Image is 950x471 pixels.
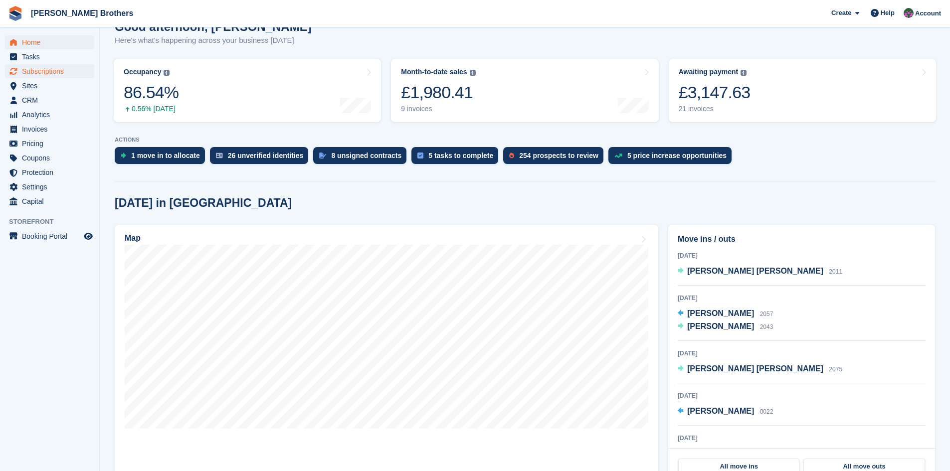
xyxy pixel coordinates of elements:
[22,64,82,78] span: Subscriptions
[401,105,475,113] div: 9 invoices
[417,153,423,158] img: task-75834270c22a3079a89374b754ae025e5fb1db73e45f91037f5363f120a921f8.svg
[687,407,754,415] span: [PERSON_NAME]
[687,267,823,275] span: [PERSON_NAME] [PERSON_NAME]
[678,233,926,245] h2: Move ins / outs
[9,217,99,227] span: Storefront
[22,93,82,107] span: CRM
[331,152,401,159] div: 8 unsigned contracts
[627,152,727,159] div: 5 price increase opportunities
[22,151,82,165] span: Coupons
[678,320,773,333] a: [PERSON_NAME] 2043
[760,408,773,415] span: 0022
[679,105,751,113] div: 21 invoices
[669,59,936,122] a: Awaiting payment £3,147.63 21 invoices
[411,147,503,169] a: 5 tasks to complete
[679,68,739,76] div: Awaiting payment
[679,82,751,103] div: £3,147.63
[115,137,935,143] p: ACTIONS
[678,265,842,278] a: [PERSON_NAME] [PERSON_NAME] 2011
[124,105,179,113] div: 0.56% [DATE]
[470,70,476,76] img: icon-info-grey-7440780725fd019a000dd9b08b2336e03edf1995a4989e88bcd33f0948082b44.svg
[5,122,94,136] a: menu
[829,366,842,373] span: 2075
[5,165,94,179] a: menu
[124,68,161,76] div: Occupancy
[678,349,926,358] div: [DATE]
[687,322,754,330] span: [PERSON_NAME]
[5,50,94,64] a: menu
[228,152,304,159] div: 26 unverified identities
[5,151,94,165] a: menu
[5,64,94,78] a: menu
[391,59,658,122] a: Month-to-date sales £1,980.41 9 invoices
[678,251,926,260] div: [DATE]
[5,180,94,194] a: menu
[22,108,82,122] span: Analytics
[210,147,314,169] a: 26 unverified identities
[760,323,773,330] span: 2043
[82,230,94,242] a: Preview store
[5,137,94,151] a: menu
[22,229,82,243] span: Booking Portal
[881,8,895,18] span: Help
[829,268,842,275] span: 2011
[608,147,737,169] a: 5 price increase opportunities
[164,70,170,76] img: icon-info-grey-7440780725fd019a000dd9b08b2336e03edf1995a4989e88bcd33f0948082b44.svg
[678,391,926,400] div: [DATE]
[22,137,82,151] span: Pricing
[22,165,82,179] span: Protection
[124,82,179,103] div: 86.54%
[5,229,94,243] a: menu
[319,153,326,158] img: contract_signature_icon-13c848040528278c33f63329250d36e43548de30e8caae1d1a13099fd9432cc5.svg
[678,434,926,443] div: [DATE]
[22,79,82,93] span: Sites
[915,8,941,18] span: Account
[22,194,82,208] span: Capital
[5,108,94,122] a: menu
[27,5,137,21] a: [PERSON_NAME] Brothers
[5,79,94,93] a: menu
[509,153,514,158] img: prospect-51fa495bee0391a8d652442698ab0144808aea92771e9ea1ae160a38d050c398.svg
[8,6,23,21] img: stora-icon-8386f47178a22dfd0bd8f6a31ec36ba5ce8667c1dd55bd0f319d3a0aa187defe.svg
[5,93,94,107] a: menu
[678,308,773,320] a: [PERSON_NAME] 2057
[831,8,851,18] span: Create
[22,122,82,136] span: Invoices
[115,35,312,46] p: Here's what's happening across your business [DATE]
[115,147,210,169] a: 1 move in to allocate
[687,364,823,373] span: [PERSON_NAME] [PERSON_NAME]
[22,50,82,64] span: Tasks
[5,35,94,49] a: menu
[904,8,914,18] img: Nick Wright
[678,363,842,376] a: [PERSON_NAME] [PERSON_NAME] 2075
[687,309,754,317] span: [PERSON_NAME]
[428,152,493,159] div: 5 tasks to complete
[115,196,292,210] h2: [DATE] in [GEOGRAPHIC_DATA]
[22,180,82,194] span: Settings
[678,405,773,418] a: [PERSON_NAME] 0022
[401,82,475,103] div: £1,980.41
[503,147,608,169] a: 254 prospects to review
[401,68,467,76] div: Month-to-date sales
[5,194,94,208] a: menu
[519,152,598,159] div: 254 prospects to review
[22,35,82,49] span: Home
[216,153,223,158] img: verify_identity-adf6edd0f0f0b5bbfe63781bf79b02c33cf7c696d77639b501bdc392416b5a36.svg
[760,311,773,317] span: 2057
[678,294,926,303] div: [DATE]
[121,153,126,158] img: move_ins_to_allocate_icon-fdf77a2bb77ea45bf5b3d319d69a93e2d87916cf1d5bf7949dd705db3b84f3ca.svg
[614,154,622,158] img: price_increase_opportunities-93ffe204e8149a01c8c9dc8f82e8f89637d9d84a8eef4429ea346261dce0b2c0.svg
[131,152,200,159] div: 1 move in to allocate
[114,59,381,122] a: Occupancy 86.54% 0.56% [DATE]
[125,234,141,243] h2: Map
[313,147,411,169] a: 8 unsigned contracts
[741,70,747,76] img: icon-info-grey-7440780725fd019a000dd9b08b2336e03edf1995a4989e88bcd33f0948082b44.svg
